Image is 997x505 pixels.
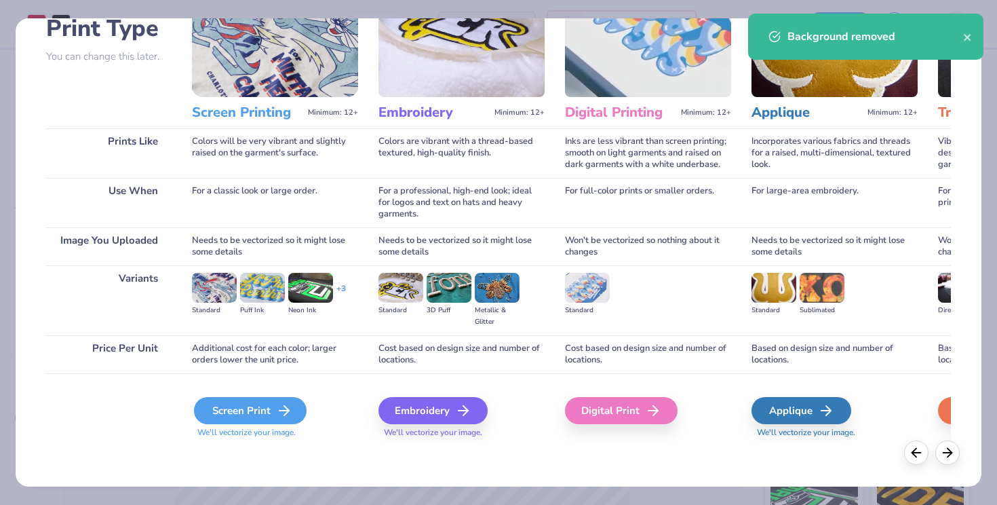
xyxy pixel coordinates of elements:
h3: Applique [751,104,862,121]
div: Colors are vibrant with a thread-based textured, high-quality finish. [378,128,545,178]
div: For large-area embroidery. [751,178,918,227]
img: Standard [192,273,237,303]
span: Minimum: 12+ [308,108,358,117]
h3: Digital Printing [565,104,676,121]
div: For a classic look or large order. [192,178,358,227]
div: Standard [378,305,423,316]
div: For full-color prints or smaller orders. [565,178,731,227]
div: Cost based on design size and number of locations. [378,335,545,373]
div: Standard [751,305,796,316]
div: Standard [565,305,610,316]
div: Screen Print [194,397,307,424]
img: Neon Ink [288,273,333,303]
div: Image You Uploaded [46,227,172,265]
div: Inks are less vibrant than screen printing; smooth on light garments and raised on dark garments ... [565,128,731,178]
div: Metallic & Glitter [475,305,520,328]
div: Additional cost for each color; larger orders lower the unit price. [192,335,358,373]
div: Digital Print [565,397,678,424]
div: Needs to be vectorized so it might lose some details [751,227,918,265]
div: 3D Puff [427,305,471,316]
div: Won't be vectorized so nothing about it changes [565,227,731,265]
div: Colors will be very vibrant and slightly raised on the garment's surface. [192,128,358,178]
div: For a professional, high-end look; ideal for logos and text on hats and heavy garments. [378,178,545,227]
span: We'll vectorize your image. [192,427,358,438]
div: Embroidery [378,397,488,424]
img: Sublimated [800,273,844,303]
img: Direct-to-film [938,273,983,303]
img: Standard [565,273,610,303]
span: Minimum: 12+ [494,108,545,117]
div: + 3 [336,283,346,306]
div: Cost based on design size and number of locations. [565,335,731,373]
img: Puff Ink [240,273,285,303]
h3: Screen Printing [192,104,302,121]
div: Needs to be vectorized so it might lose some details [192,227,358,265]
div: Puff Ink [240,305,285,316]
div: Price Per Unit [46,335,172,373]
img: Metallic & Glitter [475,273,520,303]
div: Standard [192,305,237,316]
div: Based on design size and number of locations. [751,335,918,373]
button: close [963,29,973,45]
div: Background removed [787,29,963,45]
span: We'll vectorize your image. [751,427,918,438]
img: Standard [751,273,796,303]
div: Sublimated [800,305,844,316]
span: We'll vectorize your image. [378,427,545,438]
span: Minimum: 12+ [867,108,918,117]
div: Variants [46,265,172,335]
div: Applique [751,397,851,424]
h3: Embroidery [378,104,489,121]
img: 3D Puff [427,273,471,303]
div: Needs to be vectorized so it might lose some details [378,227,545,265]
div: Direct-to-film [938,305,983,316]
div: Prints Like [46,128,172,178]
span: Minimum: 12+ [681,108,731,117]
div: Use When [46,178,172,227]
div: Neon Ink [288,305,333,316]
div: Incorporates various fabrics and threads for a raised, multi-dimensional, textured look. [751,128,918,178]
img: Standard [378,273,423,303]
p: You can change this later. [46,51,172,62]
